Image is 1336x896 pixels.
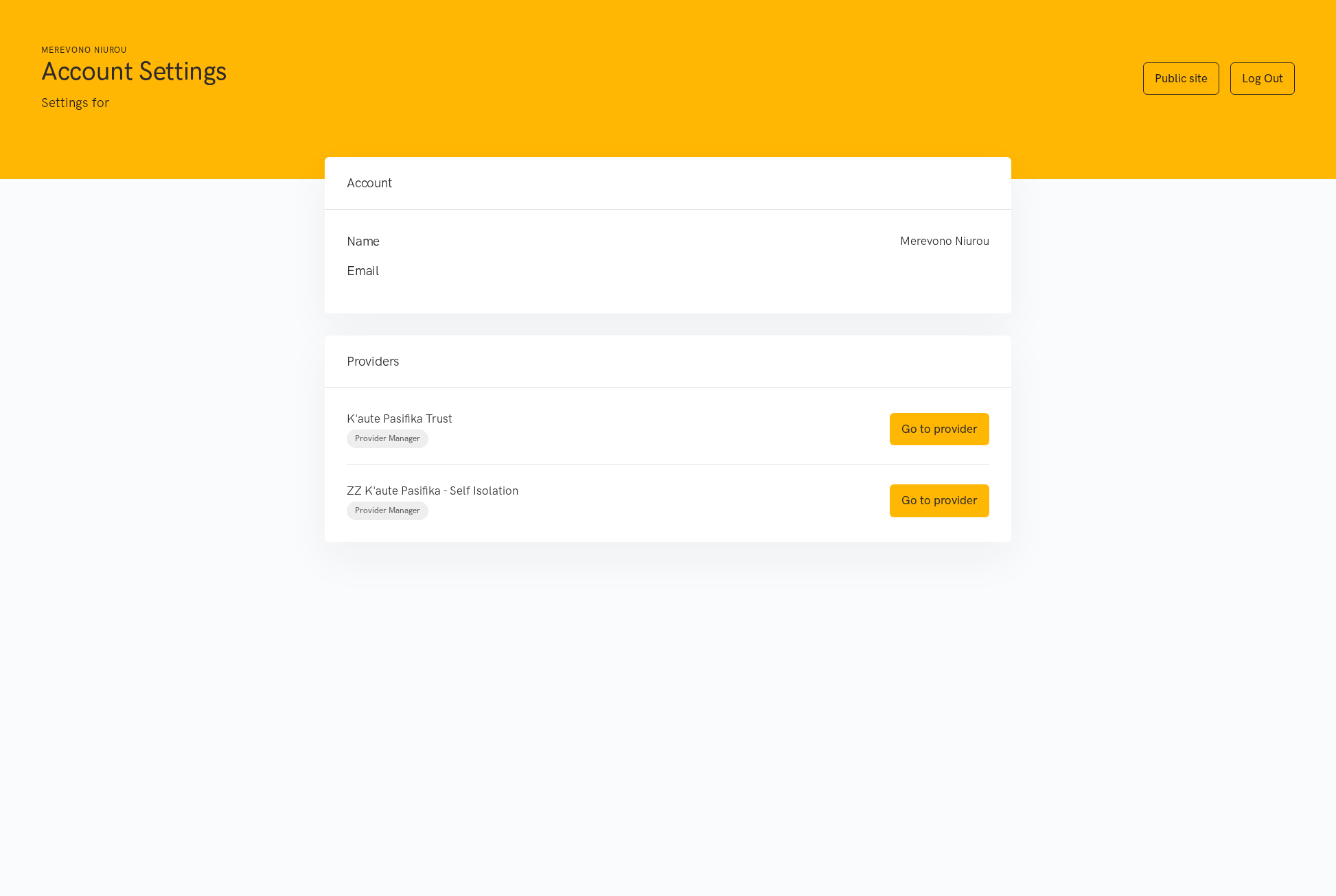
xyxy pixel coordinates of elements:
h1: Account Settings [41,54,1116,87]
p: K'aute Pasifika Trust [347,410,862,428]
p: Settings for [41,93,1116,113]
h4: Email [347,261,962,281]
a: Public site [1143,62,1219,95]
a: Log Out [1230,62,1295,95]
p: ZZ K'aute Pasifika - Self Isolation [347,482,862,500]
a: Go to provider [890,413,989,445]
h4: Providers [347,352,989,371]
h4: Account [347,174,989,193]
a: Go to provider [890,484,989,517]
span: Provider Manager [355,434,420,443]
span: Provider Manager [355,506,420,515]
h6: Merevono Niurou [41,44,1116,57]
h4: Name [347,232,873,251]
div: Merevono Niurou [886,232,1003,251]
